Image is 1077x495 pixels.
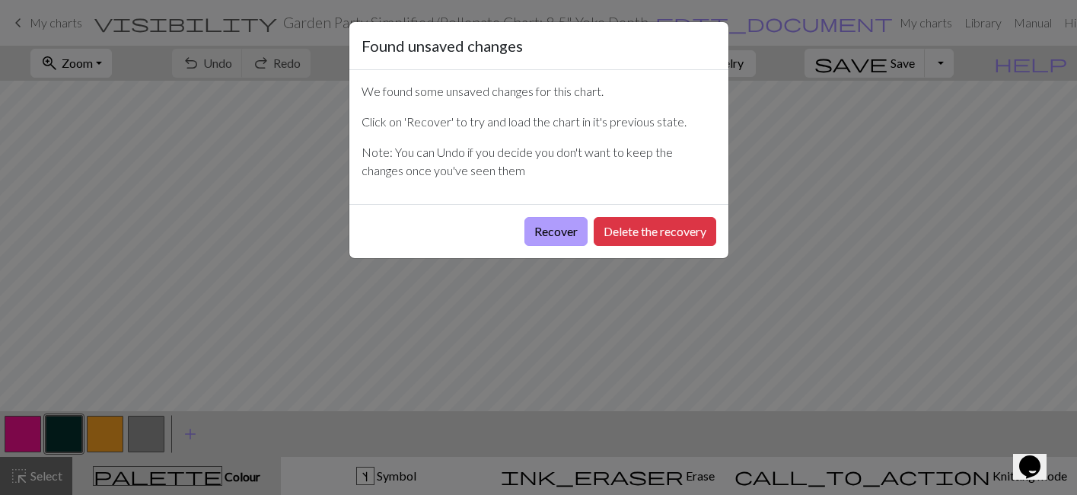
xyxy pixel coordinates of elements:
p: Click on 'Recover' to try and load the chart in it's previous state. [362,113,716,131]
h5: Found unsaved changes [362,34,523,57]
iframe: chat widget [1013,434,1062,480]
p: We found some unsaved changes for this chart. [362,82,716,101]
button: Delete the recovery [594,217,716,246]
button: Recover [524,217,588,246]
p: Note: You can Undo if you decide you don't want to keep the changes once you've seen them [362,143,716,180]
